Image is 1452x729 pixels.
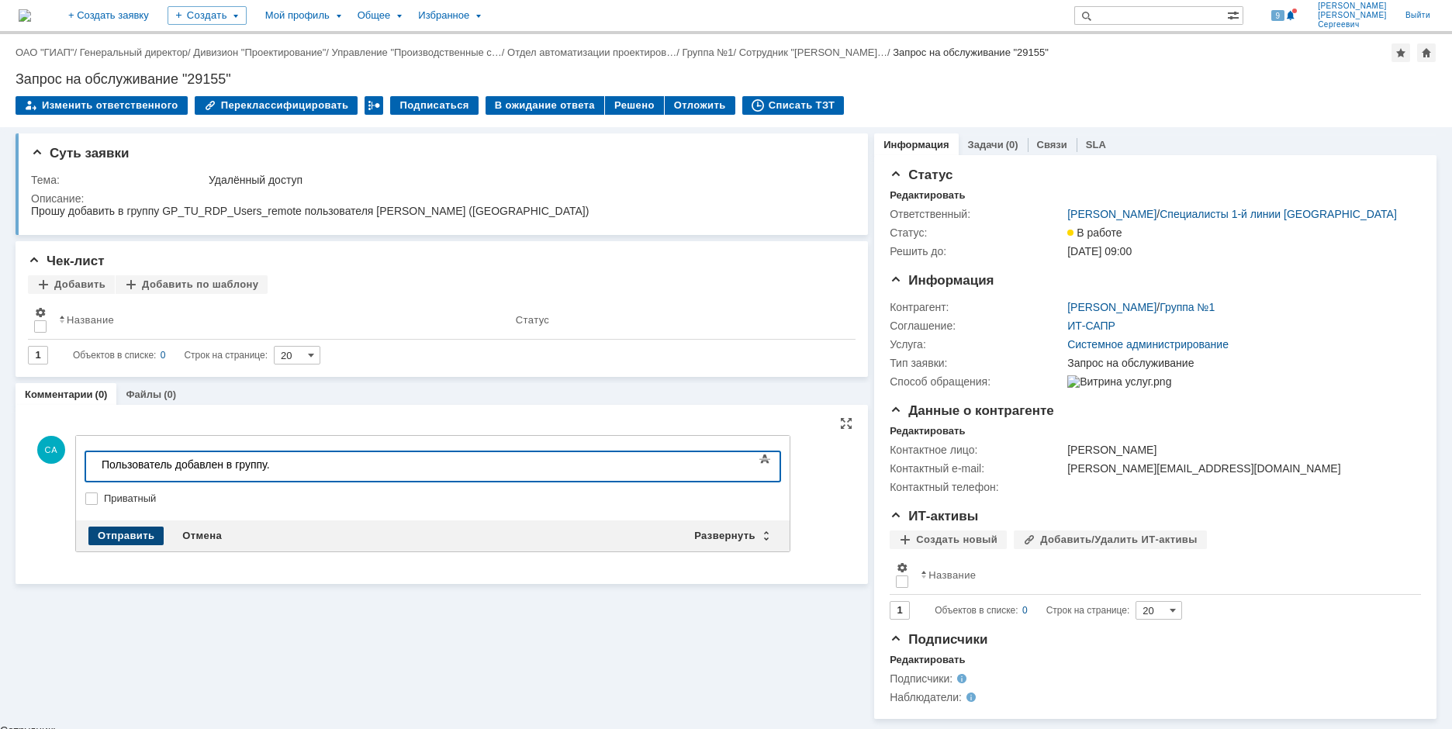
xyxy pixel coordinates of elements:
[893,47,1049,58] div: Запрос на обслуживание "29155"
[755,450,774,468] span: Показать панель инструментов
[890,444,1064,456] div: Контактное лицо:
[1067,320,1115,332] a: ИТ-САПР
[104,492,777,505] label: Приватный
[928,569,976,581] div: Название
[1067,245,1132,257] span: [DATE] 09:00
[1318,2,1387,11] span: [PERSON_NAME]
[53,300,510,340] th: Название
[126,389,161,400] a: Файлы
[682,47,738,58] div: /
[1160,208,1397,220] a: Специалисты 1-й линии [GEOGRAPHIC_DATA]
[73,346,268,364] i: Строк на странице:
[1417,43,1436,62] div: Сделать домашней страницей
[31,174,206,186] div: Тема:
[16,71,1436,87] div: Запрос на обслуживание "29155"
[935,605,1018,616] span: Объектов в списке:
[935,601,1129,620] i: Строк на странице:
[16,47,80,58] div: /
[1006,139,1018,150] div: (0)
[516,314,549,326] div: Статус
[890,357,1064,369] div: Тип заявки:
[890,509,978,523] span: ИТ-активы
[1067,301,1215,313] div: /
[890,301,1064,313] div: Контрагент:
[890,691,1046,703] div: Наблюдатели:
[890,403,1054,418] span: Данные о контрагенте
[28,254,105,268] span: Чек-лист
[16,47,74,58] a: ОАО "ГИАП"
[1067,301,1156,313] a: [PERSON_NAME]
[161,346,166,364] div: 0
[193,47,331,58] div: /
[19,9,31,22] a: Перейти на домашнюю страницу
[890,672,1046,685] div: Подписчики:
[1067,462,1412,475] div: [PERSON_NAME][EMAIL_ADDRESS][DOMAIN_NAME]
[1067,338,1229,351] a: Системное администрирование
[507,47,676,58] a: Отдел автоматизации проектиров…
[682,47,733,58] a: Группа №1
[968,139,1004,150] a: Задачи
[1227,7,1243,22] span: Расширенный поиск
[890,245,1064,257] div: Решить до:
[164,389,176,400] div: (0)
[890,320,1064,332] div: Соглашение:
[34,306,47,319] span: Настройки
[1067,208,1156,220] a: [PERSON_NAME]
[1022,601,1028,620] div: 0
[80,47,194,58] div: /
[209,174,845,186] div: Удалённый доступ
[739,47,894,58] div: /
[31,192,848,205] div: Описание:
[25,389,93,400] a: Комментарии
[73,350,156,361] span: Объектов в списке:
[1067,208,1397,220] div: /
[1067,226,1122,239] span: В работе
[31,146,129,161] span: Суть заявки
[193,47,326,58] a: Дивизион "Проектирование"
[890,189,965,202] div: Редактировать
[6,6,226,19] div: ​Пользователь добавлен в группу.
[890,632,987,647] span: Подписчики
[890,481,1064,493] div: Контактный телефон:
[507,47,682,58] div: /
[1160,301,1215,313] a: Группа №1
[890,338,1064,351] div: Услуга:
[19,9,31,22] img: logo
[890,168,952,182] span: Статус
[332,47,508,58] div: /
[168,6,247,25] div: Создать
[890,208,1064,220] div: Ответственный:
[332,47,502,58] a: Управление "Производственные с…
[1318,20,1387,29] span: Сергеевич
[37,436,65,464] span: СА
[890,375,1064,388] div: Способ обращения:
[1271,10,1285,21] span: 9
[365,96,383,115] div: Работа с массовостью
[890,425,965,437] div: Редактировать
[1086,139,1106,150] a: SLA
[1067,375,1171,388] img: Витрина услуг.png
[890,226,1064,239] div: Статус:
[1067,357,1412,369] div: Запрос на обслуживание
[890,462,1064,475] div: Контактный e-mail:
[896,561,908,574] span: Настройки
[890,654,965,666] div: Редактировать
[67,314,114,326] div: Название
[890,273,994,288] span: Информация
[739,47,887,58] a: Сотрудник "[PERSON_NAME]…
[80,47,188,58] a: Генеральный директор
[1037,139,1067,150] a: Связи
[914,555,1409,595] th: Название
[1318,11,1387,20] span: [PERSON_NAME]
[510,300,843,340] th: Статус
[95,389,108,400] div: (0)
[883,139,949,150] a: Информация
[840,417,852,430] div: На всю страницу
[1391,43,1410,62] div: Добавить в избранное
[1067,444,1412,456] div: [PERSON_NAME]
